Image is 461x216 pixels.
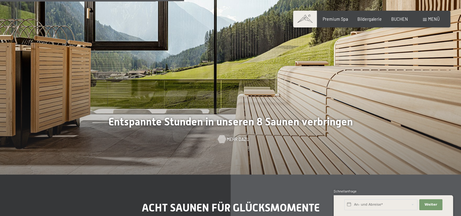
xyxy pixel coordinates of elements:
span: Mehr dazu [227,136,249,142]
button: Weiter [419,199,442,210]
span: Menü [428,16,440,22]
a: BUCHEN [391,16,408,22]
span: Acht Saunen für Glücksmomente [142,201,320,214]
span: Schnellanfrage [334,189,356,193]
a: Bildergalerie [357,16,382,22]
a: Premium Spa [323,16,348,22]
span: Weiter [424,202,437,207]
